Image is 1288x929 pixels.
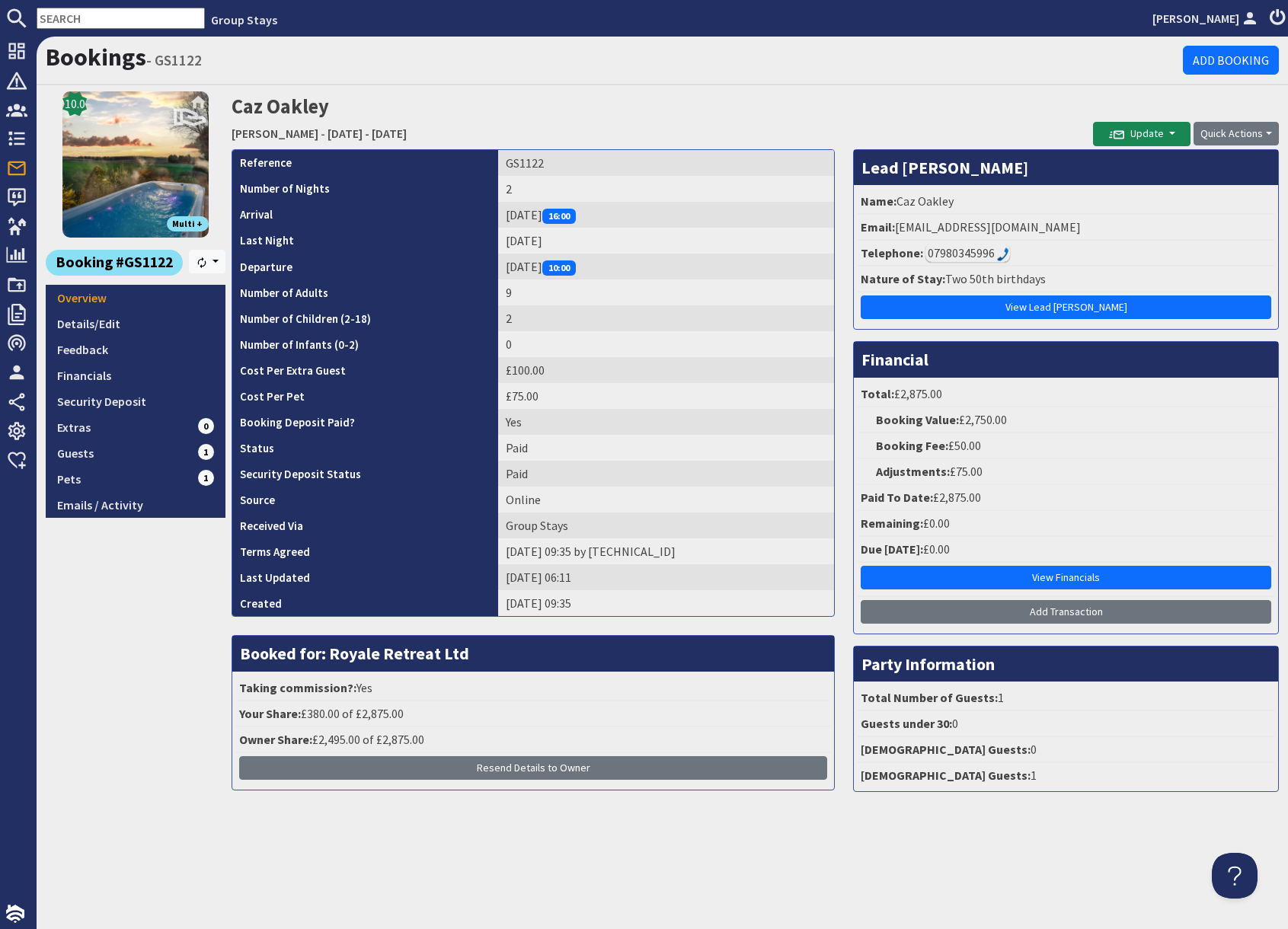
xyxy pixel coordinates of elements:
[858,267,1274,292] li: Two 50th birthdays
[858,511,1274,537] li: £0.00
[239,680,356,695] strong: Taking commission?:
[858,485,1274,511] li: £2,875.00
[498,279,834,305] td: 9
[239,706,301,721] strong: Your Share:
[876,412,959,427] strong: Booking Value:
[498,383,834,409] td: £75.00
[232,357,498,383] th: Cost Per Extra Guest
[167,216,209,231] span: Multi +
[198,470,215,485] span: 1
[46,311,225,337] a: Details/Edit
[232,305,498,331] th: Number of Children (2-18)
[858,737,1274,763] li: 0
[858,381,1274,407] li: £2,875.00
[1152,9,1261,27] a: [PERSON_NAME]
[62,91,209,238] img: BELLUS's icon
[498,228,834,254] td: [DATE]
[542,209,576,224] span: 16:00
[46,388,225,414] a: Security Deposit
[6,905,24,923] img: staytech_i_w-64f4e8e9ee0a9c174fd5317b4b171b261742d2d393467e5bdba4413f4f884c10.svg
[498,590,834,616] td: [DATE] 09:35
[239,756,827,780] button: Resend Details to Owner
[1183,46,1279,75] a: Add Booking
[861,690,998,705] strong: Total Number of Guests:
[861,541,923,557] strong: Due [DATE]:
[236,727,830,753] li: £2,495.00 of £2,875.00
[146,51,202,69] small: - GS1122
[498,461,834,487] td: Paid
[1093,122,1191,146] button: Update
[328,126,407,141] a: [DATE] - [DATE]
[232,461,498,487] th: Security Deposit Status
[498,409,834,435] td: Yes
[232,331,498,357] th: Number of Infants (0-2)
[854,646,1278,682] h3: Party Information
[858,189,1274,215] li: Caz Oakley
[232,176,498,202] th: Number of Nights
[861,566,1271,589] a: View Financials
[46,466,225,492] a: Pets1
[498,176,834,202] td: 2
[861,516,923,531] strong: Remaining:
[46,414,225,440] a: Extras0
[997,247,1009,261] img: hfpfyWBK5wQHBAGPgDf9c6qAYOxxMAAAAASUVORK5CYII=
[37,8,205,29] input: SEARCH
[861,386,894,401] strong: Total:
[858,711,1274,737] li: 0
[498,331,834,357] td: 0
[858,685,1274,711] li: 1
[861,271,945,286] strong: Nature of Stay:
[861,742,1031,757] strong: [DEMOGRAPHIC_DATA] Guests:
[858,763,1274,787] li: 1
[46,337,225,362] a: Feedback
[854,342,1278,377] h3: Financial
[498,305,834,331] td: 2
[232,590,498,616] th: Created
[861,193,896,209] strong: Name:
[65,94,85,113] span: 10.0
[498,487,834,512] td: Online
[498,512,834,538] td: Group Stays
[239,732,312,747] strong: Owner Share:
[211,12,277,27] a: Group Stays
[1109,126,1164,140] span: Update
[232,150,498,176] th: Reference
[46,250,183,276] a: Booking #GS1122
[498,150,834,176] td: GS1122
[232,409,498,435] th: Booking Deposit Paid?
[198,444,215,459] span: 1
[861,600,1271,624] a: Add Transaction
[232,279,498,305] th: Number of Adults
[232,254,498,279] th: Departure
[925,244,1010,262] div: Call: 07980345996
[1194,122,1279,145] button: Quick Actions
[498,254,834,279] td: [DATE]
[542,260,576,276] span: 10:00
[858,459,1274,485] li: £75.00
[854,150,1278,185] h3: Lead [PERSON_NAME]
[46,440,225,466] a: Guests1
[232,435,498,461] th: Status
[232,202,498,228] th: Arrival
[498,202,834,228] td: [DATE]
[477,761,590,774] span: Resend Details to Owner
[876,438,948,453] strong: Booking Fee:
[498,357,834,383] td: £100.00
[861,245,923,260] strong: Telephone:
[876,464,950,479] strong: Adjustments:
[232,126,318,141] a: [PERSON_NAME]
[1212,853,1258,899] iframe: Toggle Customer Support
[236,701,830,727] li: £380.00 of £2,875.00
[232,487,498,512] th: Source
[46,362,225,388] a: Financials
[236,675,830,701] li: Yes
[232,512,498,538] th: Received Via
[861,768,1031,783] strong: [DEMOGRAPHIC_DATA] Guests:
[46,492,225,518] a: Emails / Activity
[861,716,952,731] strong: Guests under 30:
[861,490,933,505] strong: Paid To Date:
[858,537,1274,563] li: £0.00
[198,418,215,433] span: 0
[46,42,146,72] a: Bookings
